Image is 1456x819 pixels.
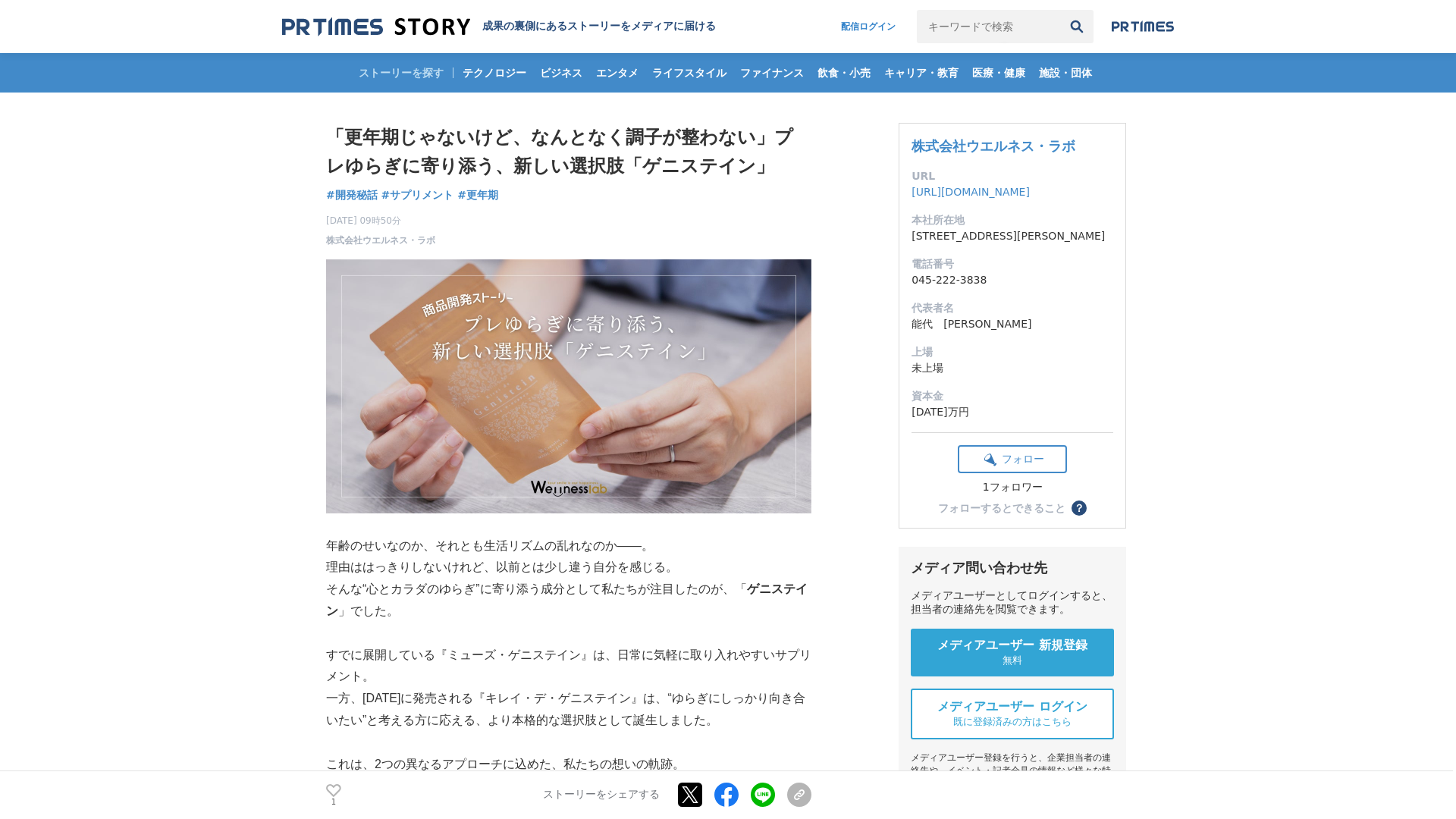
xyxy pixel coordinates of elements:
[938,503,1065,513] div: フォローするとできること
[966,66,1031,80] span: 医療・健康
[590,53,645,93] a: エンタメ
[381,187,454,203] a: #サプリメント
[534,53,588,93] a: ビジネス
[937,699,1087,715] span: メディアユーザー ログイン
[912,404,1113,420] dd: [DATE]万円
[1033,53,1098,93] a: 施設・団体
[326,234,435,247] a: 株式会社ウエルネス・ラボ
[326,582,808,617] strong: ゲニステイン
[457,188,498,202] span: #更年期
[912,360,1113,376] dd: 未上場
[917,10,1060,43] input: キーワードで検索
[911,589,1114,617] div: メディアユーザーとしてログインすると、担当者の連絡先を閲覧できます。
[326,259,811,513] img: thumbnail_b0089fe0-73f0-11f0-aab0-07febd24d75d.png
[734,66,810,80] span: ファイナンス
[590,66,645,80] span: エンタメ
[326,754,811,776] p: これは、2つの異なるアプローチに込めた、私たちの想いの軌跡。
[646,66,733,80] span: ライフスタイル
[457,53,532,93] a: テクノロジー
[734,53,810,93] a: ファイナンス
[534,66,588,80] span: ビジネス
[1112,20,1174,33] img: prtimes
[912,228,1113,244] dd: [STREET_ADDRESS][PERSON_NAME]
[1074,503,1084,513] span: ？
[326,579,811,623] p: そんな“心とカラダのゆらぎ”に寄り添う成分として私たちが注目したのが、「 」でした。
[912,388,1113,404] dt: 資本金
[1033,66,1098,80] span: 施設・団体
[1072,500,1087,516] button: ？
[326,557,811,579] p: 理由ははっきりしないけれど、以前とは少し違う自分を感じる。
[912,212,1113,228] dt: 本社所在地
[326,799,341,806] p: 1
[326,187,378,203] a: #開発秘話
[958,481,1067,494] div: 1フォロワー
[326,188,378,202] span: #開発秘話
[912,186,1030,198] a: [URL][DOMAIN_NAME]
[543,789,660,802] p: ストーリーをシェアする
[912,272,1113,288] dd: 045-222-3838
[958,445,1067,473] button: フォロー
[878,53,965,93] a: キャリア・教育
[282,17,716,37] a: 成果の裏側にあるストーリーをメディアに届ける 成果の裏側にあるストーリーをメディアに届ける
[1003,654,1022,667] span: 無料
[912,138,1075,154] a: 株式会社ウエルネス・ラボ
[326,688,811,732] p: 一方、[DATE]に発売される『キレイ・デ・ゲニステイン』は、“ゆらぎにしっかり向き合いたい”と考える方に応える、より本格的な選択肢として誕生しました。
[911,629,1114,676] a: メディアユーザー 新規登録 無料
[826,10,911,43] a: 配信ログイン
[912,168,1113,184] dt: URL
[381,188,454,202] span: #サプリメント
[326,123,811,181] h1: 「更年期じゃないけど、なんとなく調子が整わない」プレゆらぎに寄り添う、新しい選択肢「ゲニステイン」
[282,17,470,37] img: 成果の裏側にあるストーリーをメディアに届ける
[911,559,1114,577] div: メディア問い合わせ先
[457,187,498,203] a: #更年期
[912,300,1113,316] dt: 代表者名
[937,638,1087,654] span: メディアユーザー 新規登録
[912,316,1113,332] dd: 能代 [PERSON_NAME]
[457,66,532,80] span: テクノロジー
[811,66,877,80] span: 飲食・小売
[1060,10,1094,43] button: 検索
[646,53,733,93] a: ライフスタイル
[482,20,716,33] h2: 成果の裏側にあるストーリーをメディアに届ける
[911,689,1114,739] a: メディアユーザー ログイン 既に登録済みの方はこちら
[811,53,877,93] a: 飲食・小売
[912,344,1113,360] dt: 上場
[326,535,811,557] p: 年齢のせいなのか、それとも生活リズムの乱れなのか――。
[878,66,965,80] span: キャリア・教育
[966,53,1031,93] a: 医療・健康
[326,645,811,689] p: すでに展開している『ミューズ・ゲニステイン』は、日常に気軽に取り入れやすいサプリメント。
[911,752,1114,816] div: メディアユーザー登録を行うと、企業担当者の連絡先や、イベント・記者会見の情報など様々な特記情報を閲覧できます。 ※内容はストーリー・プレスリリースにより異なります。
[953,715,1072,729] span: 既に登録済みの方はこちら
[326,214,435,227] span: [DATE] 09時50分
[912,256,1113,272] dt: 電話番号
